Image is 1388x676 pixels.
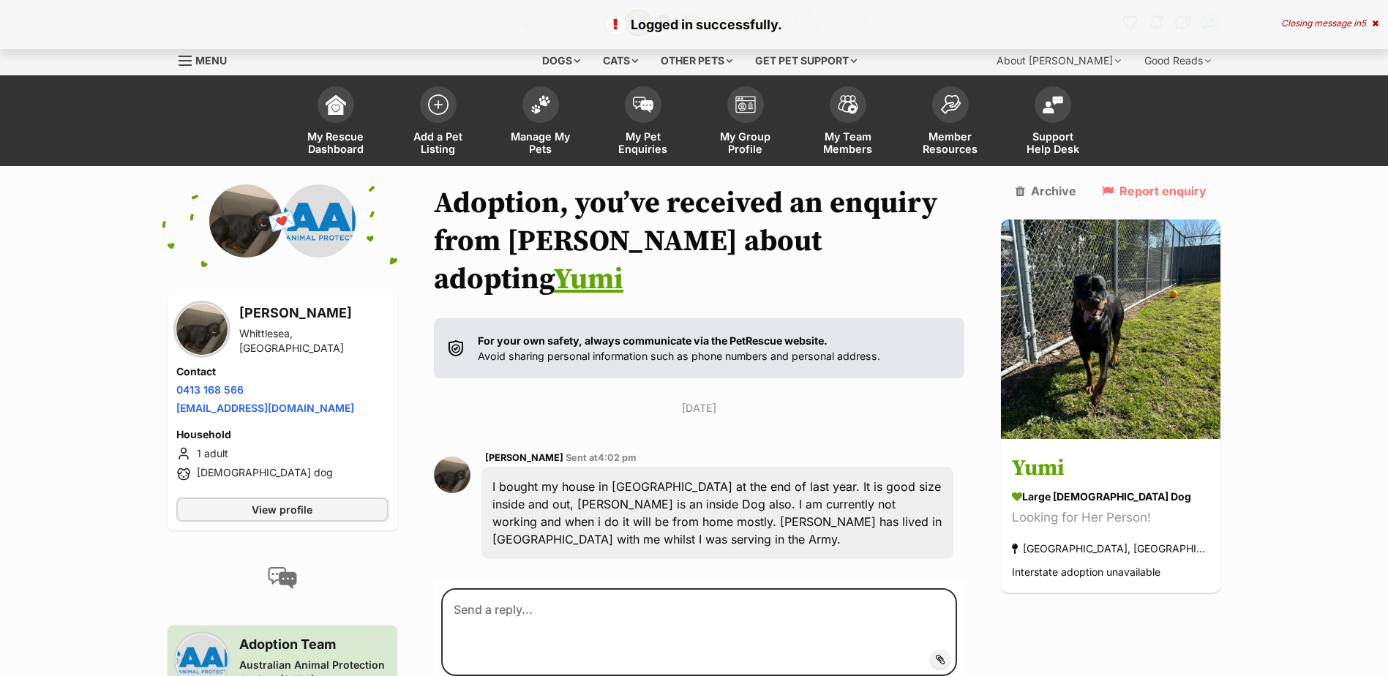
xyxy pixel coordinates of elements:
span: 4:02 pm [598,452,637,463]
div: Other pets [650,46,743,75]
span: My Rescue Dashboard [303,130,369,155]
img: help-desk-icon-fdf02630f3aa405de69fd3d07c3f3aa587a6932b1a1747fa1d2bba05be0121f9.svg [1043,96,1063,113]
a: Archive [1016,184,1076,198]
img: Yumi [1001,219,1220,439]
img: David profile pic [176,304,228,355]
strong: For your own safety, always communicate via the PetRescue website. [478,334,828,347]
img: manage-my-pets-icon-02211641906a0b7f246fdf0571729dbe1e7629f14944591b6c1af311fb30b64b.svg [530,95,551,114]
li: 1 adult [176,445,389,462]
a: Add a Pet Listing [387,79,489,166]
li: [DEMOGRAPHIC_DATA] dog [176,465,389,483]
img: dashboard-icon-eb2f2d2d3e046f16d808141f083e7271f6b2e854fb5c12c21221c1fb7104beca.svg [326,94,346,115]
span: View profile [252,502,312,517]
h3: Adoption Team [239,634,389,655]
img: David profile pic [434,457,470,493]
span: [PERSON_NAME] [485,452,563,463]
div: [GEOGRAPHIC_DATA], [GEOGRAPHIC_DATA] [1012,539,1209,559]
span: Add a Pet Listing [405,130,471,155]
img: pet-enquiries-icon-7e3ad2cf08bfb03b45e93fb7055b45f3efa6380592205ae92323e6603595dc1f.svg [633,97,653,113]
span: 5 [1361,18,1366,29]
span: Menu [195,54,227,67]
span: Interstate adoption unavailable [1012,566,1160,579]
a: My Rescue Dashboard [285,79,387,166]
div: large [DEMOGRAPHIC_DATA] Dog [1012,489,1209,505]
a: [EMAIL_ADDRESS][DOMAIN_NAME] [176,402,354,414]
span: Member Resources [918,130,983,155]
div: Whittlesea, [GEOGRAPHIC_DATA] [239,326,389,356]
a: Yumi [554,261,623,298]
span: Support Help Desk [1020,130,1086,155]
h4: Household [176,427,389,442]
img: conversation-icon-4a6f8262b818ee0b60e3300018af0b2d0b884aa5de6e9bcb8d3d4eeb1a70a7c4.svg [268,567,297,589]
div: I bought my house in [GEOGRAPHIC_DATA] at the end of last year. It is good size inside and out, [... [481,467,954,559]
span: Sent at [566,452,637,463]
h3: Yumi [1012,453,1209,486]
div: Get pet support [745,46,867,75]
a: My Team Members [797,79,899,166]
a: 0413 168 566 [176,383,244,396]
span: Manage My Pets [508,130,574,155]
img: David profile pic [209,184,282,258]
img: team-members-icon-5396bd8760b3fe7c0b43da4ab00e1e3bb1a5d9ba89233759b79545d2d3fc5d0d.svg [838,95,858,114]
div: Closing message in [1281,18,1378,29]
a: Menu [179,46,237,72]
a: Manage My Pets [489,79,592,166]
span: My Pet Enquiries [610,130,676,155]
span: 💌 [266,206,299,237]
img: member-resources-icon-8e73f808a243e03378d46382f2149f9095a855e16c252ad45f914b54edf8863c.svg [940,94,961,114]
a: My Group Profile [694,79,797,166]
img: group-profile-icon-3fa3cf56718a62981997c0bc7e787c4b2cf8bcc04b72c1350f741eb67cf2f40e.svg [735,96,756,113]
p: Logged in successfully. [15,15,1373,34]
img: Australian Animal Protection Society (AAPS) profile pic [282,184,356,258]
p: [DATE] [434,400,965,416]
span: My Group Profile [713,130,779,155]
a: Support Help Desk [1002,79,1104,166]
div: Good Reads [1134,46,1221,75]
div: Dogs [532,46,590,75]
a: My Pet Enquiries [592,79,694,166]
a: Report enquiry [1102,184,1207,198]
div: Cats [593,46,648,75]
h1: Adoption, you’ve received an enquiry from [PERSON_NAME] about adopting [434,184,965,298]
img: add-pet-listing-icon-0afa8454b4691262ce3f59096e99ab1cd57d4a30225e0717b998d2c9b9846f56.svg [428,94,449,115]
h3: [PERSON_NAME] [239,303,389,323]
p: Avoid sharing personal information such as phone numbers and personal address. [478,333,880,364]
h4: Contact [176,364,389,379]
a: View profile [176,497,389,522]
a: Yumi large [DEMOGRAPHIC_DATA] Dog Looking for Her Person! [GEOGRAPHIC_DATA], [GEOGRAPHIC_DATA] In... [1001,442,1220,593]
span: My Team Members [815,130,881,155]
a: Member Resources [899,79,1002,166]
div: About [PERSON_NAME] [986,46,1131,75]
div: Looking for Her Person! [1012,508,1209,528]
